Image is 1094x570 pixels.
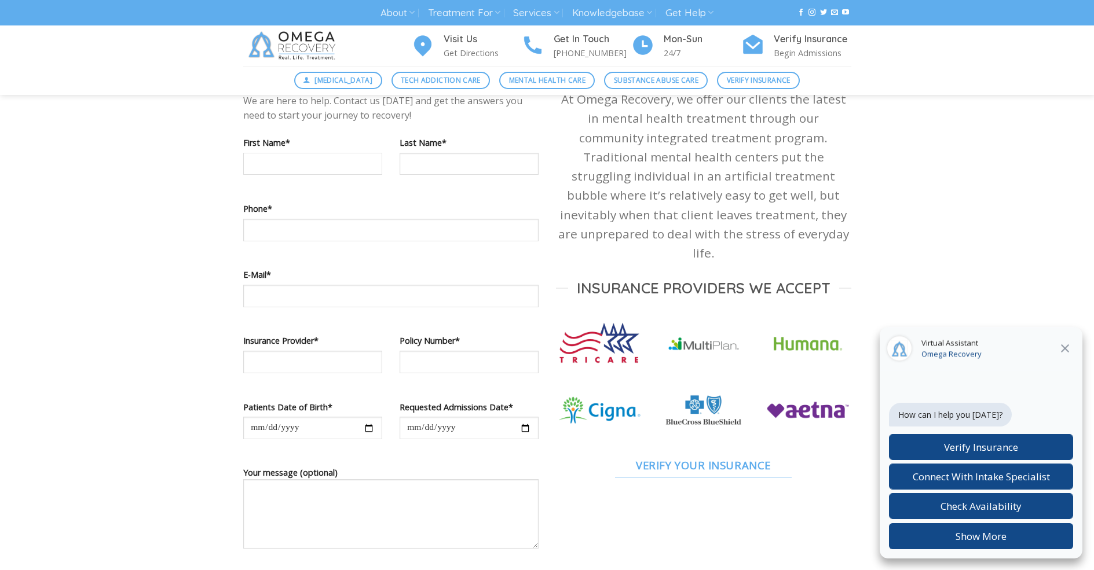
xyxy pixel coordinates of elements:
[556,90,851,263] p: At Omega Recovery, we offer our clients the latest in mental health treatment through our communi...
[428,2,500,24] a: Treatment For
[392,72,491,89] a: Tech Addiction Care
[411,32,521,60] a: Visit Us Get Directions
[572,2,652,24] a: Knowledgebase
[774,46,851,60] p: Begin Admissions
[444,32,521,47] h4: Visit Us
[521,32,631,60] a: Get In Touch [PHONE_NUMBER]
[664,46,741,60] p: 24/7
[400,334,539,347] label: Policy Number*
[717,72,800,89] a: Verify Insurance
[400,400,539,414] label: Requested Admissions Date*
[664,32,741,47] h4: Mon-Sun
[380,2,415,24] a: About
[400,136,539,149] label: Last Name*
[808,9,815,17] a: Follow on Instagram
[243,268,539,281] label: E-Mail*
[614,75,698,86] span: Substance Abuse Care
[294,72,382,89] a: [MEDICAL_DATA]
[741,32,851,60] a: Verify Insurance Begin Admissions
[820,9,827,17] a: Follow on Twitter
[556,452,851,479] a: Verify Your Insurance
[243,466,539,557] label: Your message (optional)
[554,46,631,60] p: [PHONE_NUMBER]
[243,25,345,66] img: Omega Recovery
[554,32,631,47] h4: Get In Touch
[444,46,521,60] p: Get Directions
[665,2,714,24] a: Get Help
[513,2,559,24] a: Services
[243,334,382,347] label: Insurance Provider*
[509,75,586,86] span: Mental Health Care
[243,479,539,549] textarea: Your message (optional)
[401,75,481,86] span: Tech Addiction Care
[604,72,708,89] a: Substance Abuse Care
[314,75,372,86] span: [MEDICAL_DATA]
[577,278,830,297] span: Insurance Providers we Accept
[243,94,539,123] p: We are here to help. Contact us [DATE] and get the answers you need to start your journey to reco...
[831,9,838,17] a: Send us an email
[243,202,539,215] label: Phone*
[636,457,771,473] span: Verify Your Insurance
[499,72,595,89] a: Mental Health Care
[243,400,382,414] label: Patients Date of Birth*
[774,32,851,47] h4: Verify Insurance
[842,9,849,17] a: Follow on YouTube
[797,9,804,17] a: Follow on Facebook
[243,136,382,149] label: First Name*
[727,75,791,86] span: Verify Insurance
